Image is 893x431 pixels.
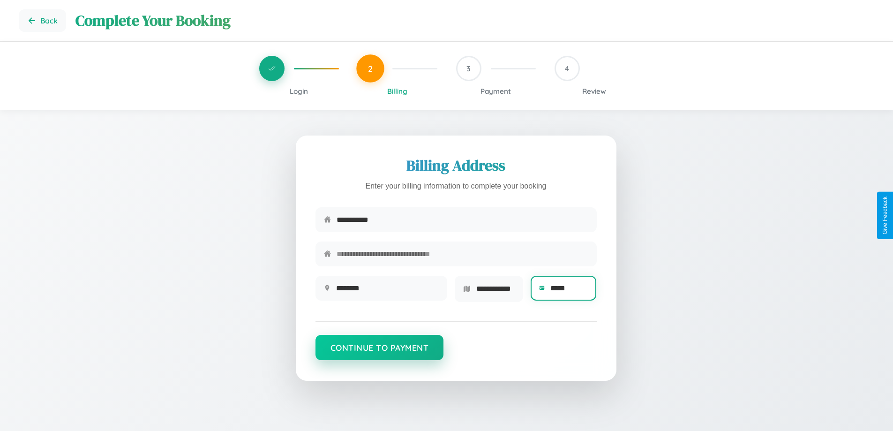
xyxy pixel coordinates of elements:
button: Go back [19,9,66,32]
h2: Billing Address [315,155,597,176]
span: Billing [387,87,407,96]
span: 4 [565,64,569,73]
span: 3 [466,64,471,73]
span: Review [582,87,606,96]
div: Give Feedback [882,197,888,234]
button: Continue to Payment [315,335,444,360]
span: Login [290,87,308,96]
h1: Complete Your Booking [75,10,874,31]
p: Enter your billing information to complete your booking [315,180,597,193]
span: 2 [368,63,373,74]
span: Payment [480,87,511,96]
